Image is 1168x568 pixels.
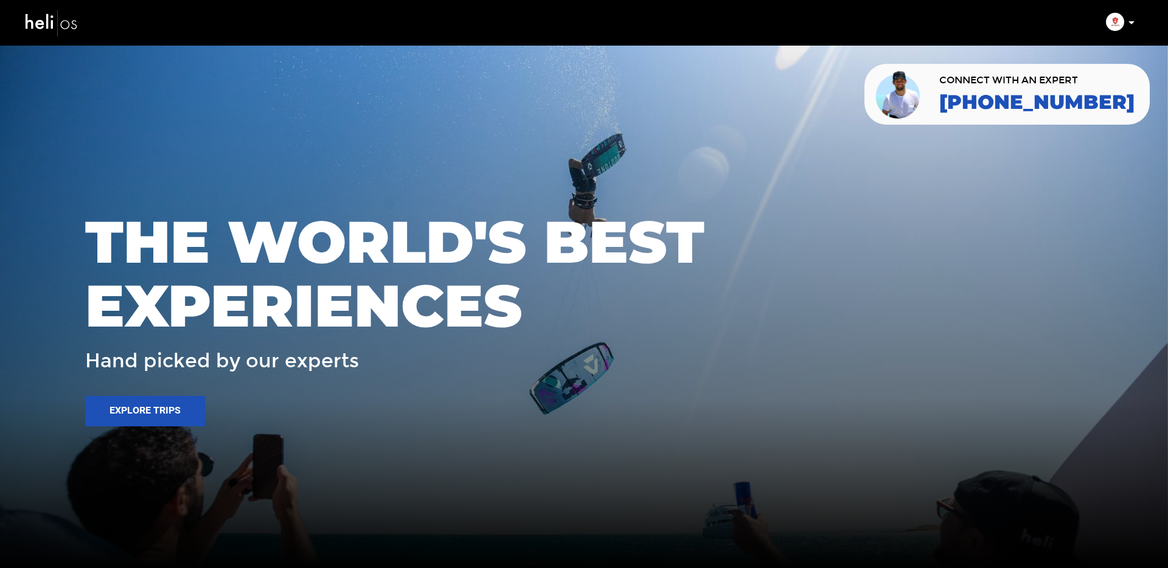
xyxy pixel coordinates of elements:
a: [PHONE_NUMBER] [939,91,1135,113]
img: heli-logo [24,7,79,39]
img: contact our team [874,69,924,120]
button: Explore Trips [85,396,205,426]
span: Hand picked by our experts [85,350,359,372]
img: img_9251f6c852f2d69a6fdc2f2f53e7d310.png [1106,13,1124,31]
span: CONNECT WITH AN EXPERT [939,75,1135,85]
span: THE WORLD'S BEST EXPERIENCES [85,210,1083,338]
